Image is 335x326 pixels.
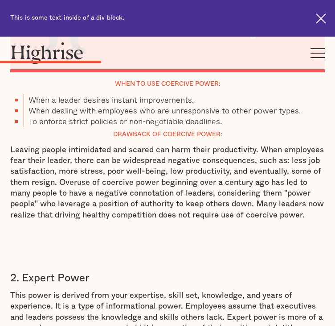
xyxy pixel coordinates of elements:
[10,272,325,285] h3: 2. Expert Power
[10,234,325,245] p: ‍
[24,105,325,116] li: When dealing with employees who are unresponsive to other power types.
[10,42,84,64] img: Highrise logo
[24,116,325,126] li: To enforce strict policies or non-negotiable deadlines.
[10,81,325,87] h4: When to use coercive power:
[316,13,326,24] img: Cross icon
[10,145,325,221] p: Leaving people intimidated and scared can harm their productivity. When employees fear their lead...
[24,94,325,105] li: When a leader desires instant improvements.
[10,131,325,138] h4: Drawback of coercive power:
